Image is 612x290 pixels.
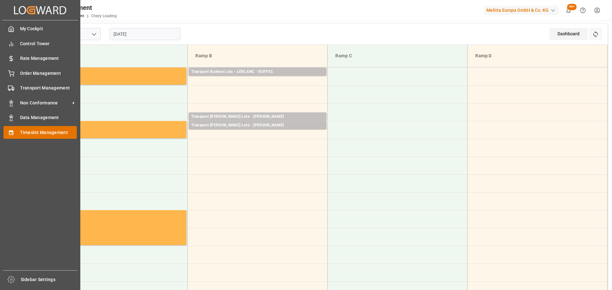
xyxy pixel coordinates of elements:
[191,114,324,120] div: Transport [PERSON_NAME] Lots - [PERSON_NAME]
[21,276,78,283] span: Sidebar Settings
[484,4,561,16] button: Melitta Europa GmbH & Co. KG
[550,28,588,40] div: Dashboard
[20,85,77,91] span: Transport Management
[4,37,77,50] a: Control Tower
[191,122,324,129] div: Transport [PERSON_NAME] Lots - [PERSON_NAME]
[561,3,576,18] button: show 100 new notifications
[20,100,70,106] span: Non Conformance
[333,50,462,62] div: Ramp C
[4,126,77,138] a: Timeslot Management
[89,29,98,39] button: open menu
[110,28,180,40] input: DD-MM-YYYY
[4,67,77,79] a: Order Management
[567,4,577,10] span: 99+
[20,114,77,121] span: Data Management
[51,211,184,218] div: Occupied
[484,6,559,15] div: Melitta Europa GmbH & Co. KG
[20,70,77,77] span: Order Management
[20,55,77,62] span: Rate Management
[51,69,184,75] div: Occupied
[4,82,77,94] a: Transport Management
[20,40,77,47] span: Control Tower
[53,50,182,62] div: Ramp A
[193,50,322,62] div: Ramp B
[576,3,590,18] button: Help Center
[191,69,324,75] div: Transport Kuehne Lots - LEBLANC - RUFFEC
[20,25,77,32] span: My Cockpit
[191,75,324,81] div: Pallets: ,TU: 177,City: RUFFEC,Arrival: [DATE] 00:00:00
[4,23,77,35] a: My Cockpit
[473,50,602,62] div: Ramp D
[191,129,324,134] div: Pallets: 21,TU: 468,City: CARQUEFOU,Arrival: [DATE] 00:00:00
[191,120,324,125] div: Pallets: ,TU: 122,City: [GEOGRAPHIC_DATA],Arrival: [DATE] 00:00:00
[4,52,77,65] a: Rate Management
[20,129,77,136] span: Timeslot Management
[4,111,77,124] a: Data Management
[51,122,184,129] div: Occupied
